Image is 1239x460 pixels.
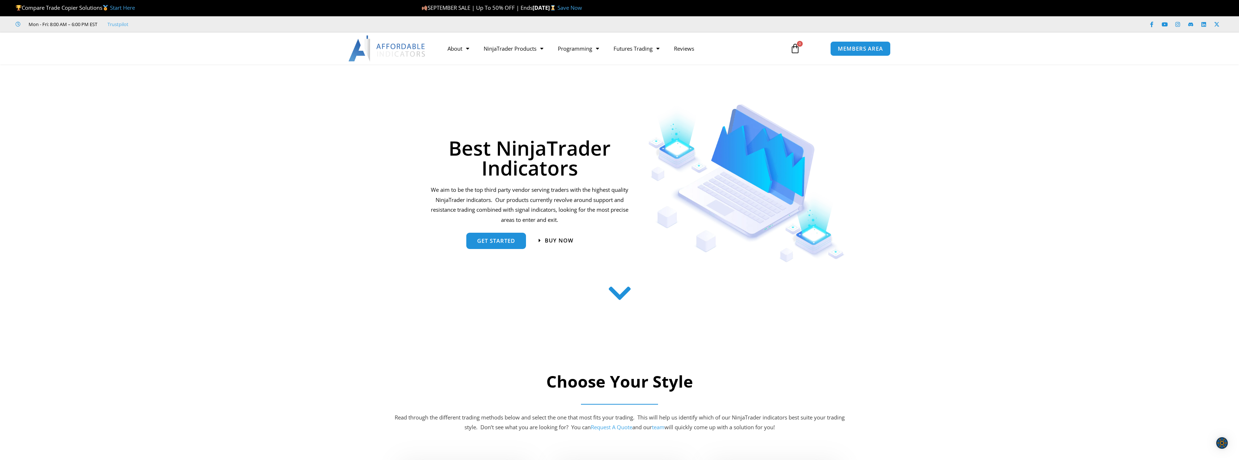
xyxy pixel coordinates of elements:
span: Compare Trade Copier Solutions [16,4,135,11]
img: LogoAI | Affordable Indicators – NinjaTrader [348,35,426,62]
a: 0 [779,38,811,59]
p: Read through the different trading methods below and select the one that most fits your trading. ... [394,413,846,433]
a: get started [466,233,526,249]
a: MEMBERS AREA [830,41,891,56]
a: Trustpilot [107,20,128,29]
img: 🏆 [16,5,21,10]
nav: Menu [440,40,782,57]
a: Start Here [110,4,135,11]
span: Mon - Fri: 8:00 AM – 6:00 PM EST [27,20,97,29]
a: Reviews [667,40,701,57]
a: Buy now [539,238,573,243]
span: MEMBERS AREA [838,46,883,51]
img: ⌛ [550,5,556,10]
a: About [440,40,476,57]
strong: [DATE] [532,4,557,11]
span: 0 [797,41,803,47]
img: Indicators 1 | Affordable Indicators – NinjaTrader [648,104,845,262]
span: SEPTEMBER SALE | Up To 50% OFF | Ends [421,4,532,11]
p: We aim to be the top third party vendor serving traders with the highest quality NinjaTrader indi... [430,185,630,225]
a: Programming [551,40,606,57]
span: get started [477,238,515,244]
span: Buy now [545,238,573,243]
a: Request A Quote [591,423,632,431]
a: NinjaTrader Products [476,40,551,57]
img: 🥇 [103,5,108,10]
img: 🍂 [422,5,427,10]
a: team [652,423,665,431]
h2: Choose Your Style [394,371,846,392]
a: Futures Trading [606,40,667,57]
a: Save Now [557,4,582,11]
h1: Best NinjaTrader Indicators [430,138,630,178]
